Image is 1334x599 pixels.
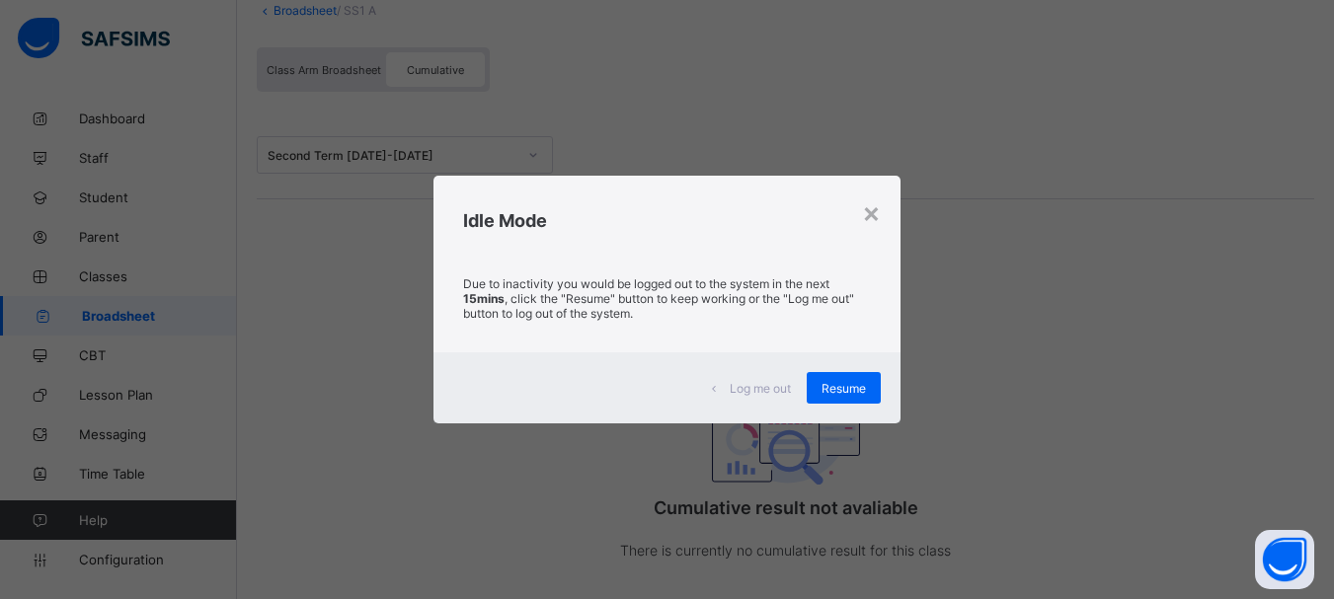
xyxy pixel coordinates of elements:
span: Log me out [730,381,791,396]
div: × [862,195,881,229]
button: Open asap [1255,530,1314,589]
strong: 15mins [463,291,505,306]
p: Due to inactivity you would be logged out to the system in the next , click the "Resume" button t... [463,276,871,321]
span: Resume [822,381,866,396]
h2: Idle Mode [463,210,871,231]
